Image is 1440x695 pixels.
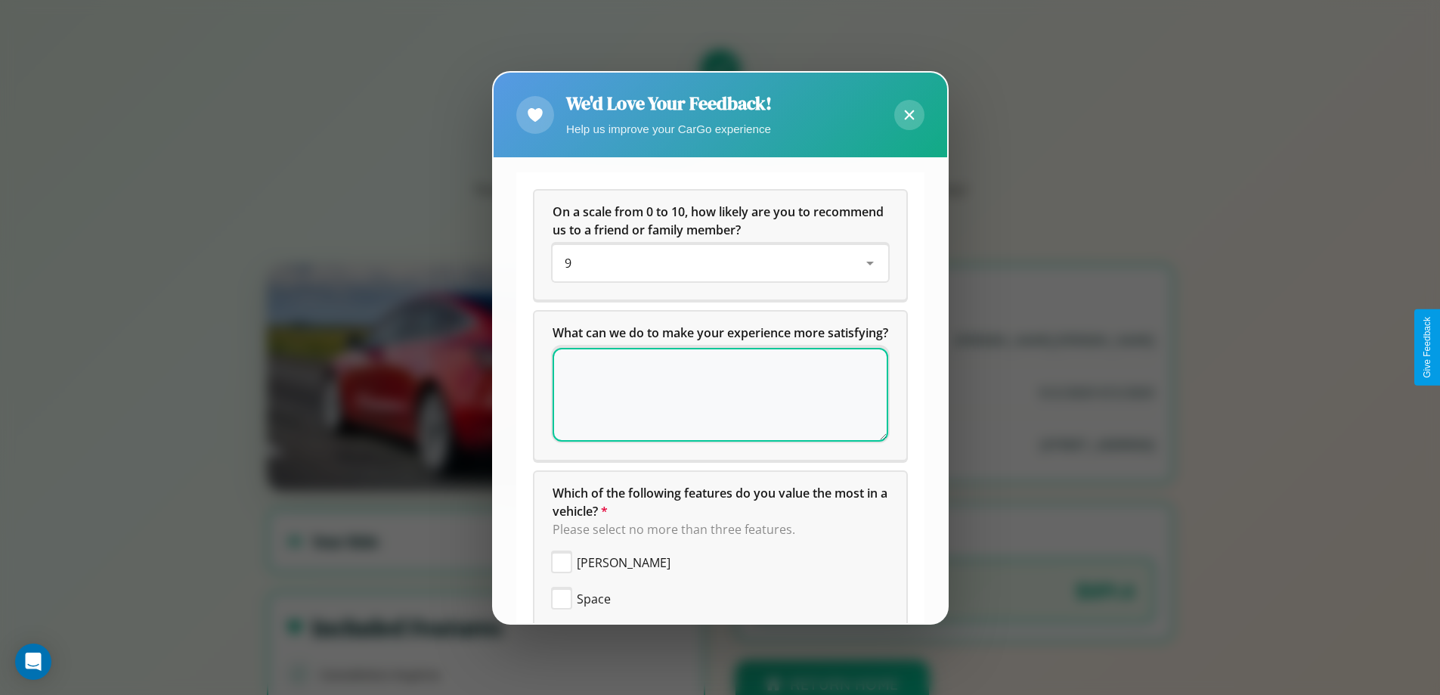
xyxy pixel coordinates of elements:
span: On a scale from 0 to 10, how likely are you to recommend us to a friend or family member? [553,203,887,238]
div: On a scale from 0 to 10, how likely are you to recommend us to a friend or family member? [553,245,888,281]
span: [PERSON_NAME] [577,554,670,572]
div: Give Feedback [1422,317,1432,378]
h5: On a scale from 0 to 10, how likely are you to recommend us to a friend or family member? [553,203,888,239]
span: Space [577,590,611,608]
p: Help us improve your CarGo experience [566,119,772,139]
h2: We'd Love Your Feedback! [566,91,772,116]
div: On a scale from 0 to 10, how likely are you to recommend us to a friend or family member? [534,191,906,299]
span: 9 [565,255,571,271]
div: Open Intercom Messenger [15,644,51,680]
span: Which of the following features do you value the most in a vehicle? [553,485,890,520]
span: Please select no more than three features. [553,521,795,538]
span: What can we do to make your experience more satisfying? [553,324,888,341]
